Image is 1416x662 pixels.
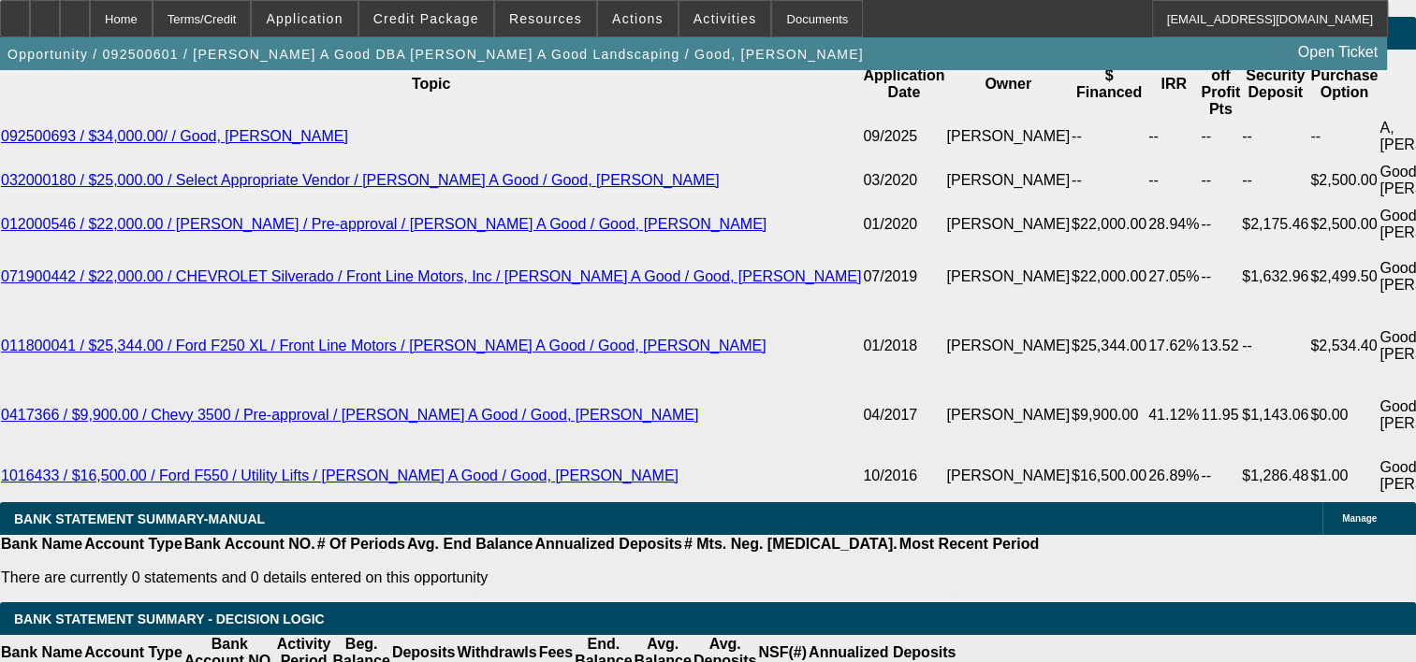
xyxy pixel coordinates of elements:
td: 27.05% [1147,242,1200,311]
th: Avg. End Balance [406,535,534,554]
td: -- [1241,119,1309,154]
th: IRR [1147,50,1200,119]
td: $1.00 [1309,450,1379,502]
td: [PERSON_NAME] [945,381,1071,450]
td: $1,143.06 [1241,381,1309,450]
button: Activities [679,1,771,36]
td: -- [1071,119,1147,154]
td: 01/2018 [862,311,945,381]
td: 28.94% [1147,207,1200,242]
td: -- [1309,119,1379,154]
td: -- [1241,311,1309,381]
a: 092500693 / $34,000.00/ / Good, [PERSON_NAME] [1,128,348,144]
a: Open Ticket [1291,36,1385,68]
th: Security Deposit [1241,50,1309,119]
td: -- [1241,154,1309,207]
th: Bank Account NO. [183,535,316,554]
a: 032000180 / $25,000.00 / Select Appropriate Vendor / [PERSON_NAME] A Good / Good, [PERSON_NAME] [1,172,720,188]
td: -- [1147,119,1200,154]
td: -- [1147,154,1200,207]
th: Annualized Deposits [533,535,682,554]
td: -- [1071,154,1147,207]
td: $2,499.50 [1309,242,1379,311]
span: Credit Package [373,11,479,26]
td: -- [1200,207,1241,242]
button: Application [252,1,357,36]
td: -- [1200,154,1241,207]
td: 10/2016 [862,450,945,502]
button: Resources [495,1,596,36]
td: $2,534.40 [1309,311,1379,381]
th: $ Financed [1071,50,1147,119]
td: [PERSON_NAME] [945,154,1071,207]
span: BANK STATEMENT SUMMARY-MANUAL [14,511,265,526]
span: Application [266,11,343,26]
a: 071900442 / $22,000.00 / CHEVROLET Silverado / Front Line Motors, Inc / [PERSON_NAME] A Good / Go... [1,268,861,284]
th: Owner [945,50,1071,119]
td: $1,632.96 [1241,242,1309,311]
a: 012000546 / $22,000.00 / [PERSON_NAME] / Pre-approval / [PERSON_NAME] A Good / Good, [PERSON_NAME] [1,216,766,232]
td: $2,175.46 [1241,207,1309,242]
a: 011800041 / $25,344.00 / Ford F250 XL / Front Line Motors / [PERSON_NAME] A Good / Good, [PERSON_... [1,338,766,353]
a: 0417366 / $9,900.00 / Chevy 3500 / Pre-approval / [PERSON_NAME] A Good / Good, [PERSON_NAME] [1,407,698,423]
td: 07/2019 [862,242,945,311]
td: $16,500.00 [1071,450,1147,502]
button: Actions [598,1,678,36]
a: 1016433 / $16,500.00 / Ford F550 / Utility Lifts / [PERSON_NAME] A Good / Good, [PERSON_NAME] [1,468,679,483]
th: One-off Profit Pts [1200,50,1241,119]
td: [PERSON_NAME] [945,119,1071,154]
td: 41.12% [1147,381,1200,450]
td: 11.95 [1200,381,1241,450]
td: 13.52 [1200,311,1241,381]
td: $1,286.48 [1241,450,1309,502]
span: Actions [612,11,664,26]
td: $2,500.00 [1309,207,1379,242]
th: Purchase Option [1309,50,1379,119]
td: 17.62% [1147,311,1200,381]
span: Opportunity / 092500601 / [PERSON_NAME] A Good DBA [PERSON_NAME] A Good Landscaping / Good, [PERS... [7,47,864,62]
span: Resources [509,11,582,26]
td: $0.00 [1309,381,1379,450]
td: [PERSON_NAME] [945,311,1071,381]
td: [PERSON_NAME] [945,450,1071,502]
td: 26.89% [1147,450,1200,502]
td: $22,000.00 [1071,242,1147,311]
p: There are currently 0 statements and 0 details entered on this opportunity [1,569,1039,586]
span: Activities [693,11,757,26]
td: 01/2020 [862,207,945,242]
td: $2,500.00 [1309,154,1379,207]
td: 09/2025 [862,119,945,154]
td: 04/2017 [862,381,945,450]
button: Credit Package [359,1,493,36]
td: 03/2020 [862,154,945,207]
span: Manage [1342,513,1377,524]
td: $9,900.00 [1071,381,1147,450]
td: -- [1200,119,1241,154]
th: Application Date [862,50,945,119]
th: Most Recent Period [898,535,1040,554]
th: Account Type [83,535,183,554]
td: [PERSON_NAME] [945,207,1071,242]
td: -- [1200,242,1241,311]
span: Bank Statement Summary - Decision Logic [14,612,325,626]
td: $22,000.00 [1071,207,1147,242]
th: # Of Periods [316,535,406,554]
td: [PERSON_NAME] [945,242,1071,311]
td: $25,344.00 [1071,311,1147,381]
th: # Mts. Neg. [MEDICAL_DATA]. [683,535,898,554]
td: -- [1200,450,1241,502]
